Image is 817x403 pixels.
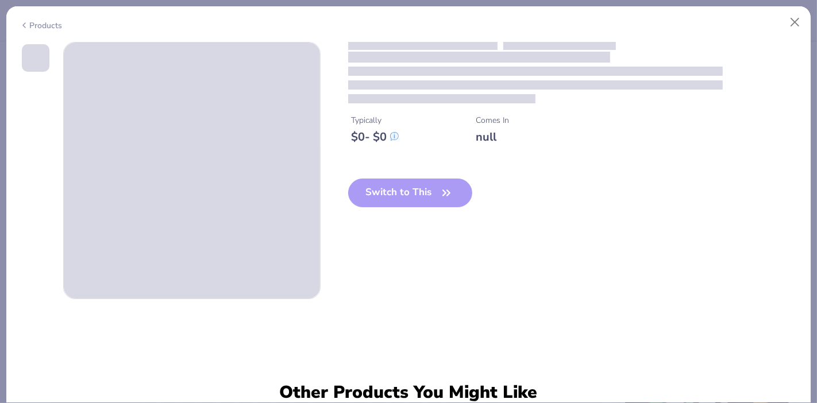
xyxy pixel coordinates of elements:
[272,382,545,403] div: Other Products You Might Like
[20,20,63,32] div: Products
[352,114,399,126] div: Typically
[476,114,510,126] div: Comes In
[784,11,806,33] button: Close
[352,130,399,144] div: $ 0 - $ 0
